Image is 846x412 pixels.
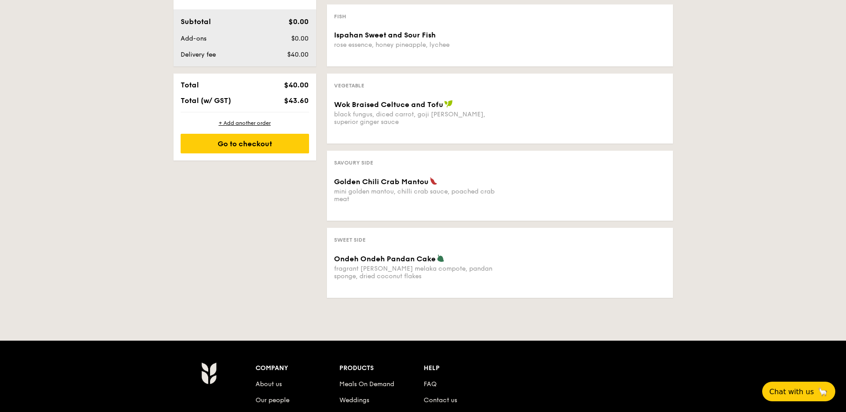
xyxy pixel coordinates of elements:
[181,51,216,58] span: Delivery fee
[769,387,814,396] span: Chat with us
[424,396,457,404] a: Contact us
[762,382,835,401] button: Chat with us🦙
[334,160,373,166] span: Savoury Side
[256,380,282,388] a: About us
[334,100,443,109] span: Wok Braised Celtuce and Tofu
[181,35,206,42] span: Add-ons
[284,81,309,89] span: $40.00
[256,362,340,375] div: Company
[284,96,309,105] span: $43.60
[339,396,369,404] a: Weddings
[334,111,496,126] div: black fungus, diced carrot, goji [PERSON_NAME], superior ginger sauce
[181,81,199,89] span: Total
[181,134,309,153] div: Go to checkout
[334,177,429,186] span: Golden Chili Crab Mantou
[181,96,231,105] span: Total (w/ GST)
[334,41,496,49] div: rose essence, honey pineapple, lychee
[287,51,309,58] span: $40.00
[817,387,828,397] span: 🦙
[334,13,346,20] span: Fish
[334,237,366,243] span: Sweet Side
[444,100,453,108] img: icon-vegan.f8ff3823.svg
[334,255,436,263] span: Ondeh Ondeh Pandan Cake
[424,380,437,388] a: FAQ
[339,380,394,388] a: Meals On Demand
[181,119,309,127] div: + Add another order
[256,396,289,404] a: Our people
[424,362,508,375] div: Help
[334,82,364,89] span: Vegetable
[334,265,496,280] div: fragrant [PERSON_NAME] melaka compote, pandan sponge, dried coconut flakes
[334,31,436,39] span: Ispahan Sweet and Sour Fish
[334,188,496,203] div: mini golden mantou, chilli crab sauce, poached crab meat
[291,35,309,42] span: $0.00
[429,177,437,185] img: icon-spicy.37a8142b.svg
[339,362,424,375] div: Products
[289,17,309,26] span: $0.00
[437,254,445,262] img: icon-vegetarian.fe4039eb.svg
[181,17,211,26] span: Subtotal
[201,362,217,384] img: AYc88T3wAAAABJRU5ErkJggg==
